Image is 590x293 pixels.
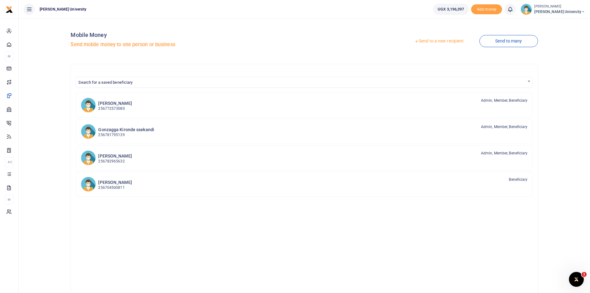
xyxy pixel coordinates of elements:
[37,7,89,12] span: [PERSON_NAME] University
[582,272,587,277] span: 1
[509,177,527,182] span: Beneficiary
[76,145,532,170] a: ScO [PERSON_NAME] 256782965632 Admin, Member, Beneficiary
[471,7,502,11] a: Add money
[6,7,13,11] a: logo-small logo-large logo-large
[521,4,532,15] img: profile-user
[521,4,585,15] a: profile-user [PERSON_NAME] [PERSON_NAME] University
[98,106,132,112] p: 256772573080
[479,35,538,47] a: Send to many
[76,77,532,88] span: Search for a saved beneficiary
[98,153,132,159] h6: [PERSON_NAME]
[433,4,469,15] a: UGX 3,196,397
[438,6,464,12] span: UGX 3,196,397
[399,36,479,47] a: Send to a new recipient
[81,150,96,165] img: ScO
[76,77,532,87] span: Search for a saved beneficiary
[481,98,528,103] span: Admin, Member, Beneficiary
[76,172,532,197] a: NK [PERSON_NAME] 256704500811 Beneficiary
[76,93,532,118] a: PB [PERSON_NAME] 256772573080 Admin, Member, Beneficiary
[81,98,96,113] img: PB
[569,272,584,287] iframe: Intercom live chat
[471,4,502,15] li: Toup your wallet
[481,124,528,130] span: Admin, Member, Beneficiary
[481,150,528,156] span: Admin, Member, Beneficiary
[98,132,154,138] p: 256781795139
[71,32,302,38] h4: Mobile Money
[98,180,132,185] h6: [PERSON_NAME]
[81,124,96,139] img: GKs
[534,9,585,15] span: [PERSON_NAME] University
[430,4,471,15] li: Wallet ballance
[98,185,132,191] p: 256704500811
[78,80,133,85] span: Search for a saved beneficiary
[71,42,302,48] h5: Send mobile money to one person or business
[98,158,132,164] p: 256782965632
[534,4,585,9] small: [PERSON_NAME]
[5,51,13,61] li: M
[98,127,154,132] h6: Gonzagga Kironde ssekandi
[76,119,532,144] a: GKs Gonzagga Kironde ssekandi 256781795139 Admin, Member, Beneficiary
[6,6,13,13] img: logo-small
[471,4,502,15] span: Add money
[81,177,96,192] img: NK
[5,194,13,205] li: M
[98,101,132,106] h6: [PERSON_NAME]
[5,157,13,167] li: Ac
